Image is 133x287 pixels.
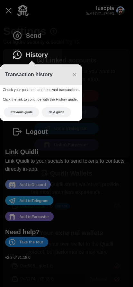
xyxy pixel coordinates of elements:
[42,107,71,117] button: Next guide
[73,70,77,80] button: Close Tour
[5,45,58,64] button: History
[4,107,39,117] button: Previous guide
[73,70,77,79] span: ×
[5,70,73,80] h3: Transaction history
[26,45,48,64] span: History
